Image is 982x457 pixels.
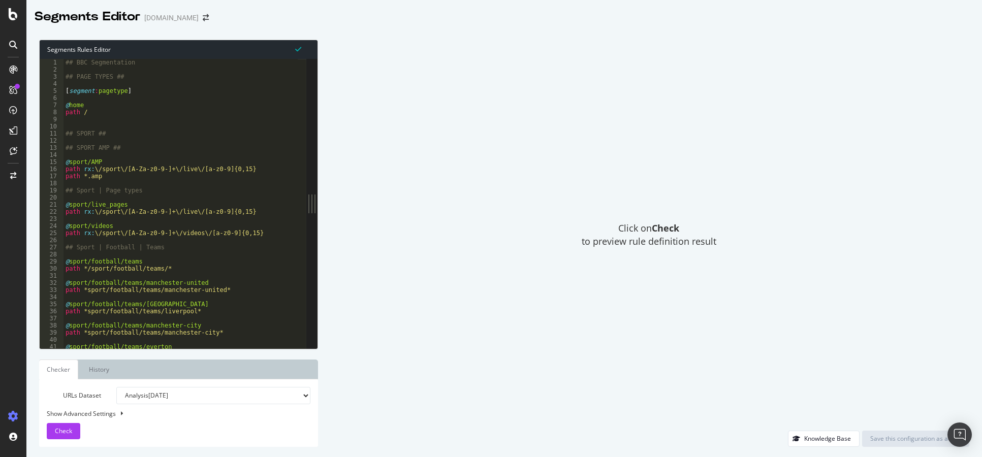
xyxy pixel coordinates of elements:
[40,336,64,343] div: 40
[788,431,860,447] button: Knowledge Base
[40,59,64,66] div: 1
[40,293,64,301] div: 34
[947,422,972,447] div: Open Intercom Messenger
[40,109,64,116] div: 8
[40,130,64,137] div: 11
[144,13,199,23] div: [DOMAIN_NAME]
[862,431,969,447] button: Save this configuration as active
[40,343,64,350] div: 41
[40,265,64,272] div: 30
[40,137,64,144] div: 12
[40,102,64,109] div: 7
[40,94,64,102] div: 6
[40,251,64,258] div: 28
[40,258,64,265] div: 29
[81,360,117,379] a: History
[40,215,64,222] div: 23
[203,14,209,21] div: arrow-right-arrow-left
[40,315,64,322] div: 37
[40,87,64,94] div: 5
[40,244,64,251] div: 27
[40,123,64,130] div: 10
[40,237,64,244] div: 26
[40,222,64,230] div: 24
[47,423,80,439] button: Check
[40,80,64,87] div: 4
[40,187,64,194] div: 19
[40,166,64,173] div: 16
[40,230,64,237] div: 25
[40,158,64,166] div: 15
[40,116,64,123] div: 9
[652,222,679,234] strong: Check
[804,434,851,443] div: Knowledge Base
[40,180,64,187] div: 18
[40,279,64,286] div: 32
[870,434,961,443] div: Save this configuration as active
[40,329,64,336] div: 39
[40,144,64,151] div: 13
[40,201,64,208] div: 21
[40,173,64,180] div: 17
[582,222,716,248] span: Click on to preview rule definition result
[40,40,318,59] div: Segments Rules Editor
[40,194,64,201] div: 20
[40,301,64,308] div: 35
[39,387,109,404] label: URLs Dataset
[40,286,64,293] div: 33
[40,208,64,215] div: 22
[39,360,78,379] a: Checker
[40,322,64,329] div: 38
[35,8,140,25] div: Segments Editor
[40,151,64,158] div: 14
[788,434,860,443] a: Knowledge Base
[55,427,72,435] span: Check
[40,66,64,73] div: 2
[40,308,64,315] div: 36
[295,44,301,54] span: Syntax is valid
[40,272,64,279] div: 31
[39,409,303,418] div: Show Advanced Settings
[40,73,64,80] div: 3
